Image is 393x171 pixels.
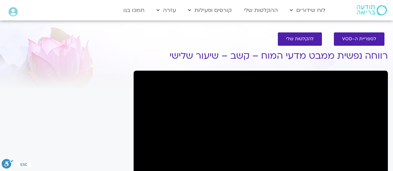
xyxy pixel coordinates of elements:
a: ההקלטות שלי [240,4,281,17]
h1: רווחה נפשית ממבט מדעי המוח – קשב – שיעור שלישי [134,51,388,61]
a: לספריית ה-VOD [334,32,384,46]
span: להקלטות שלי [286,37,314,42]
a: להקלטות שלי [278,32,322,46]
img: תודעה בריאה [357,5,387,15]
a: עזרה [153,4,179,17]
span: לספריית ה-VOD [342,37,376,42]
a: לוח שידורים [286,4,329,17]
a: תמכו בנו [120,4,148,17]
a: קורסים ופעילות [185,4,235,17]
